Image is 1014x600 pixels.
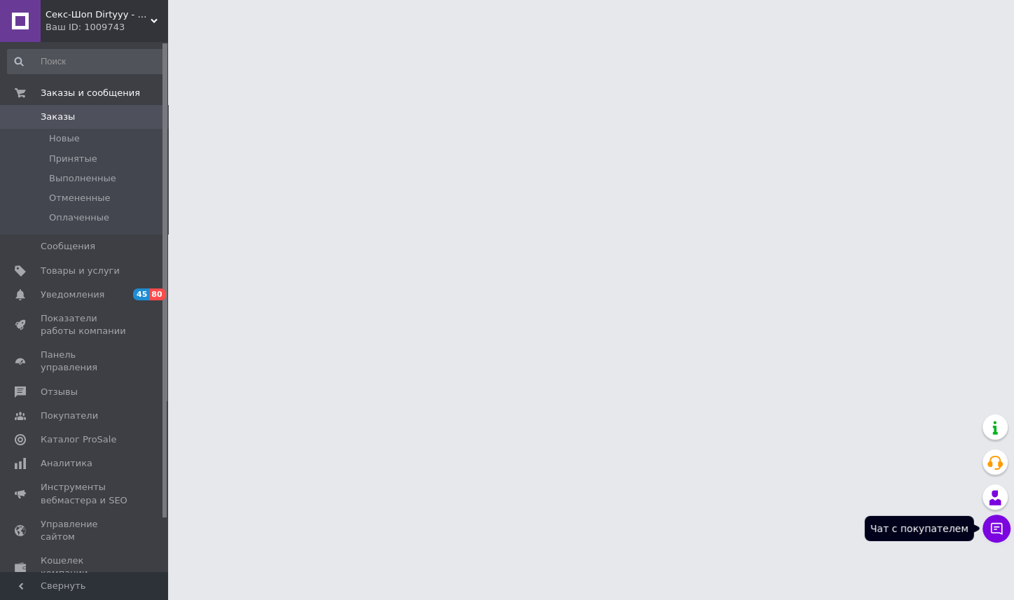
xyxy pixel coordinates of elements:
[41,386,78,398] span: Отзывы
[46,21,168,34] div: Ваш ID: 1009743
[133,288,149,300] span: 45
[41,265,120,277] span: Товары и услуги
[41,433,116,446] span: Каталог ProSale
[41,518,130,543] span: Управление сайтом
[49,132,80,145] span: Новые
[41,111,75,123] span: Заказы
[49,172,116,185] span: Выполненные
[41,349,130,374] span: Панель управления
[49,192,110,204] span: Отмененные
[46,8,151,21] span: Секс-Шоп Dirtyyy - Включи любовь!
[41,554,130,580] span: Кошелек компании
[149,288,165,300] span: 80
[982,515,1010,543] button: Чат с покупателем
[41,457,92,470] span: Аналитика
[41,87,140,99] span: Заказы и сообщения
[49,153,97,165] span: Принятые
[41,481,130,506] span: Инструменты вебмастера и SEO
[49,211,109,224] span: Оплаченные
[41,312,130,337] span: Показатели работы компании
[41,288,104,301] span: Уведомления
[865,516,974,541] div: Чат с покупателем
[41,410,98,422] span: Покупатели
[7,49,165,74] input: Поиск
[41,240,95,253] span: Сообщения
